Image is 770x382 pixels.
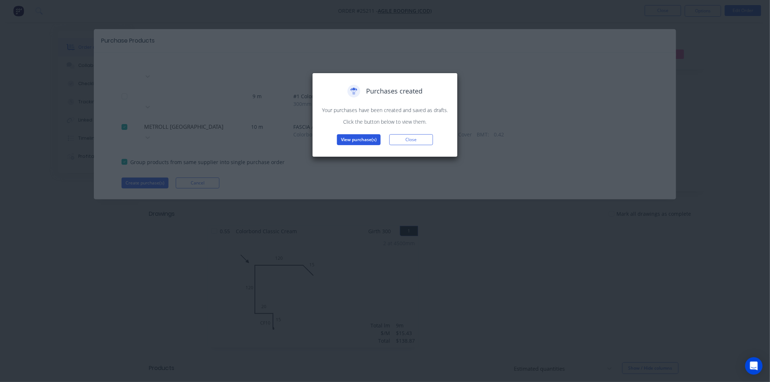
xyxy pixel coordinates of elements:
[366,86,422,96] span: Purchases created
[389,134,433,145] button: Close
[745,357,763,375] div: Open Intercom Messenger
[337,134,381,145] button: View purchase(s)
[320,118,450,126] p: Click the button below to view them.
[320,106,450,114] p: Your purchases have been created and saved as drafts.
